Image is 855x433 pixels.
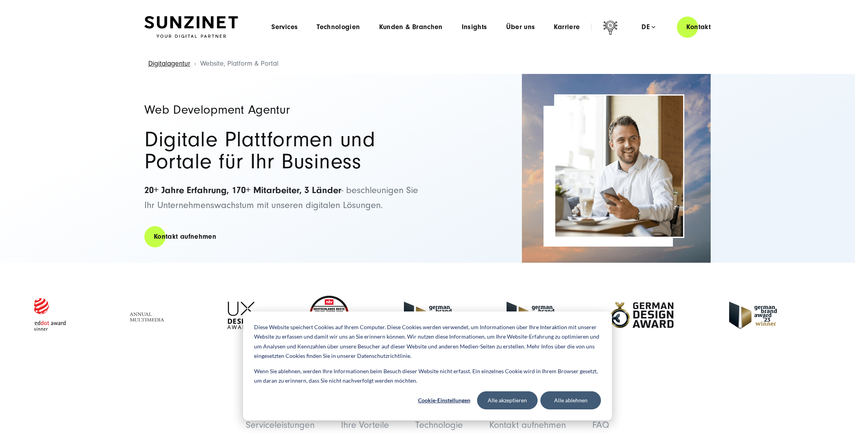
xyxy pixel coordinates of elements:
[200,59,278,68] span: Website, Platform & Portal
[477,391,538,409] button: Alle akzeptieren
[729,302,777,329] img: German Brand Award 2023 Winner - fullservice digital agentur SUNZINET
[144,129,420,173] h2: Digitale Plattformen und Portale für Ihr Business
[254,322,601,361] p: Diese Website speichert Cookies auf Ihrem Computer. Diese Cookies werden verwendet, um Informatio...
[341,420,389,430] a: Ihre Vorteile
[677,16,720,38] a: Kontakt
[310,296,349,335] img: Deutschlands beste Online Shops 2023 - boesner - Kunde - SUNZINET
[144,16,238,38] img: SUNZINET Full Service Digital Agentur
[540,391,601,409] button: Alle ablehnen
[415,420,463,430] a: Technologie
[555,96,683,237] img: Full-Service Digitalagentur SUNZINET - E-Commerce Beratung
[227,302,254,329] img: UX-Design-Awards - fullservice digital agentur SUNZINET
[522,74,711,263] img: Full-Service Digitalagentur SUNZINET - Business Applications Web & Cloud_2
[507,302,554,329] img: German-Brand-Award - fullservice digital agentur SUNZINET
[271,23,298,31] a: Services
[554,23,580,31] a: Karriere
[489,420,566,430] a: Kontakt aufnehmen
[124,302,172,329] img: Full Service Digitalagentur - Annual Multimedia Awards
[641,23,655,31] div: de
[462,23,487,31] a: Insights
[246,420,315,430] a: Serviceleistungen
[144,185,418,210] span: - beschleunigen Sie Ihr Unternehmenswachstum mit unseren digitalen Lösungen.
[148,59,190,68] a: Digitalagentur
[592,420,609,430] a: FAQ
[144,225,226,248] a: Kontakt aufnehmen
[144,103,420,116] h1: Web Development Agentur
[144,185,341,195] strong: 20+ Jahre Erfahrung, 170+ Mitarbeiter, 3 Länder
[317,23,360,31] a: Technologien
[609,302,674,329] img: German-Design-Award - fullservice digital agentur SUNZINET
[506,23,535,31] a: Über uns
[414,391,474,409] button: Cookie-Einstellungen
[404,302,451,329] img: German Brand Award winner 2025 - Full Service Digital Agentur SUNZINET
[29,296,69,335] img: Red Dot Award winner - fullservice digital agentur SUNZINET
[254,367,601,386] p: Wenn Sie ablehnen, werden Ihre Informationen beim Besuch dieser Website nicht erfasst. Ein einzel...
[379,23,443,31] a: Kunden & Branchen
[243,311,612,420] div: Cookie banner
